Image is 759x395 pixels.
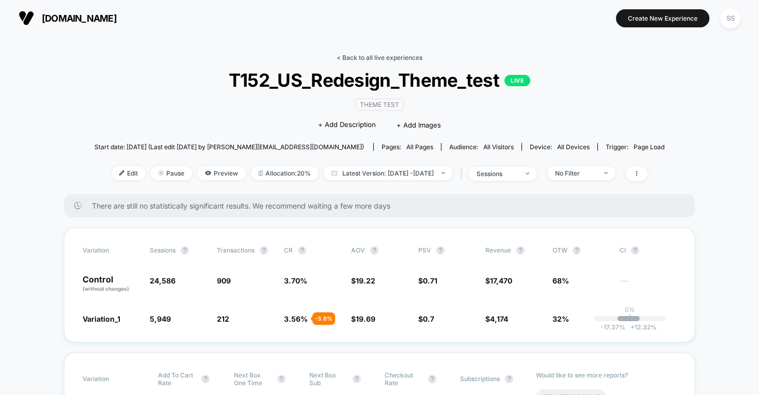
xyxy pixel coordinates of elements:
span: [DOMAIN_NAME] [42,13,117,24]
span: 19.22 [356,276,375,285]
span: (without changes) [83,286,129,292]
p: 0% [625,306,635,313]
span: Next Box One Time [234,371,272,387]
div: No Filter [555,169,596,177]
span: Variation [83,371,139,387]
span: Theme Test [355,99,404,110]
span: AOV [351,246,365,254]
a: < Back to all live experiences [337,54,422,61]
span: Allocation: 20% [251,166,319,180]
span: Page Load [634,143,665,151]
span: 0.71 [423,276,437,285]
div: - 3.6 % [312,312,335,325]
span: + Add Images [397,121,441,129]
button: ? [370,246,378,255]
button: ? [505,375,513,383]
span: Variation [83,246,139,255]
button: SS [717,8,744,29]
span: Device: [521,143,597,151]
span: Latest Version: [DATE] - [DATE] [324,166,453,180]
span: all devices [557,143,590,151]
span: 32% [552,314,569,323]
span: CI [620,246,676,255]
span: 4,174 [490,314,508,323]
span: 19.69 [356,314,375,323]
span: T152_US_Redesign_Theme_test [123,69,636,91]
span: OTW [552,246,609,255]
span: --- [620,278,676,293]
span: 0.7 [423,314,434,323]
span: 12.32 % [625,323,657,331]
span: Start date: [DATE] (Last edit [DATE] by [PERSON_NAME][EMAIL_ADDRESS][DOMAIN_NAME]) [94,143,364,151]
button: ? [516,246,525,255]
button: ? [277,375,286,383]
img: end [526,172,529,175]
span: $ [485,314,508,323]
img: edit [119,170,124,176]
button: ? [573,246,581,255]
div: Trigger: [606,143,665,151]
span: Transactions [217,246,255,254]
span: Preview [197,166,246,180]
span: | [458,166,469,181]
button: ? [436,246,445,255]
span: $ [351,314,375,323]
button: [DOMAIN_NAME] [15,10,120,26]
div: Audience: [449,143,514,151]
div: sessions [477,170,518,178]
span: PSV [418,246,431,254]
p: | [629,313,631,321]
button: Create New Experience [616,9,709,27]
div: SS [720,8,740,28]
span: all pages [406,143,433,151]
img: end [159,170,164,176]
img: Visually logo [19,10,34,26]
span: There are still no statistically significant results. We recommend waiting a few more days [92,201,674,210]
button: ? [428,375,436,383]
button: ? [260,246,268,255]
span: Checkout Rate [385,371,423,387]
span: -17.37 % [600,323,625,331]
button: ? [181,246,189,255]
span: 3.70 % [284,276,307,285]
p: Control [83,275,139,293]
span: Variation_1 [83,314,120,323]
span: 3.56 % [284,314,308,323]
span: 68% [552,276,569,285]
span: 24,586 [150,276,176,285]
span: + Add Description [318,120,376,130]
span: 17,470 [490,276,512,285]
span: Add To Cart Rate [158,371,196,387]
span: Revenue [485,246,511,254]
span: All Visitors [483,143,514,151]
img: end [441,172,445,174]
img: calendar [331,170,337,176]
span: 5,949 [150,314,171,323]
span: 909 [217,276,231,285]
span: $ [418,314,434,323]
p: Would like to see more reports? [536,371,677,379]
span: Subscriptions [460,375,500,383]
button: ? [631,246,639,255]
span: Pause [151,166,192,180]
span: $ [485,276,512,285]
span: $ [351,276,375,285]
span: Sessions [150,246,176,254]
button: ? [298,246,306,255]
span: Next Box Sub [309,371,347,387]
img: end [604,172,608,174]
span: CR [284,246,293,254]
span: $ [418,276,437,285]
div: Pages: [382,143,433,151]
span: 212 [217,314,229,323]
span: + [630,323,635,331]
button: ? [353,375,361,383]
button: ? [201,375,210,383]
span: Edit [112,166,146,180]
img: rebalance [259,170,263,176]
p: LIVE [504,75,530,86]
